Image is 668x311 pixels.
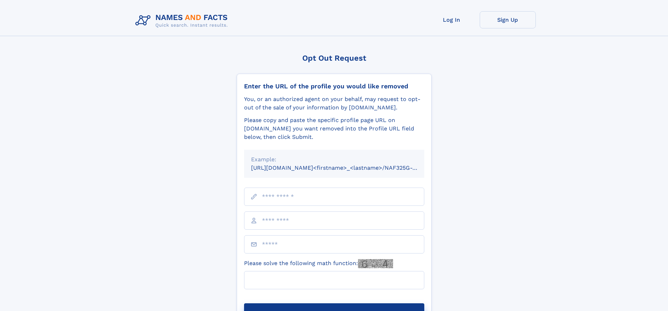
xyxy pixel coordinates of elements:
[244,259,393,268] label: Please solve the following math function:
[424,11,480,28] a: Log In
[244,95,424,112] div: You, or an authorized agent on your behalf, may request to opt-out of the sale of your informatio...
[244,116,424,141] div: Please copy and paste the specific profile page URL on [DOMAIN_NAME] you want removed into the Pr...
[251,155,417,164] div: Example:
[251,164,438,171] small: [URL][DOMAIN_NAME]<firstname>_<lastname>/NAF325G-xxxxxxxx
[237,54,432,62] div: Opt Out Request
[244,82,424,90] div: Enter the URL of the profile you would like removed
[480,11,536,28] a: Sign Up
[133,11,234,30] img: Logo Names and Facts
